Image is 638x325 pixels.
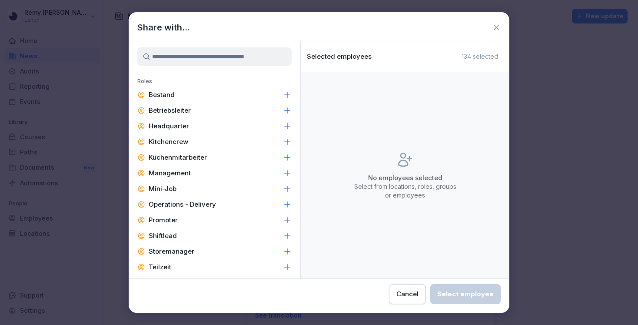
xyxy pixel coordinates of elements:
[149,263,171,271] p: Teilzeit
[307,53,372,60] p: Selected employees
[149,90,175,99] p: Bestand
[353,174,457,182] p: No employees selected
[149,169,191,178] p: Management
[149,216,178,224] p: Promoter
[396,289,419,299] div: Cancel
[149,106,191,115] p: Betriebsleiter
[137,21,190,34] h1: Share with...
[149,231,177,240] p: Shiftlead
[389,284,426,304] button: Cancel
[149,122,189,131] p: Headquarter
[149,200,216,209] p: Operations - Delivery
[353,182,457,200] p: Select from locations, roles, groups or employees
[149,247,194,256] p: Storemanager
[149,153,207,162] p: Küchenmitarbeiter
[129,77,300,87] p: Roles
[149,184,176,193] p: Mini-Job
[430,284,501,304] button: Select employee
[462,53,498,60] p: 134 selected
[437,289,494,299] div: Select employee
[149,137,188,146] p: Kitchencrew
